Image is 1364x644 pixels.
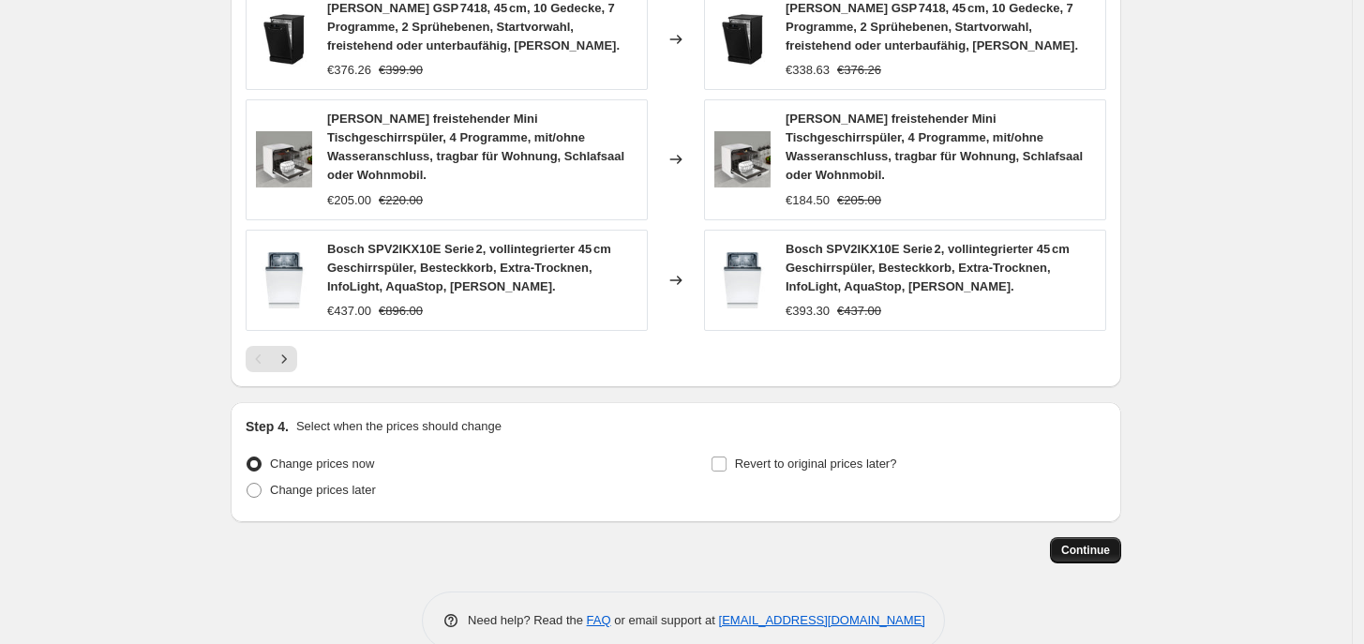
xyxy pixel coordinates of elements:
div: €338.63 [786,61,830,80]
span: [PERSON_NAME] GSP 7418, 45 cm, 10 Gedecke, 7 Programme, 2 Sprühebenen, Startvorwahl, freistehend ... [786,1,1078,52]
h2: Step 4. [246,417,289,436]
span: [PERSON_NAME] GSP 7418, 45 cm, 10 Gedecke, 7 Programme, 2 Sprühebenen, Startvorwahl, freistehend ... [327,1,620,52]
span: Continue [1061,543,1110,558]
div: €184.50 [786,191,830,210]
p: Select when the prices should change [296,417,502,436]
div: €437.00 [327,302,371,321]
span: [PERSON_NAME] freistehender Mini Tischgeschirrspüler, 4 Programme, mit/ohne Wasseranschluss, trag... [786,112,1083,182]
span: Bosch SPV2IKX10E Serie 2, vollintegrierter 45 cm Geschirrspüler, Besteckkorb, Extra-Trocknen, Inf... [327,242,611,293]
strike: €437.00 [837,302,881,321]
span: Change prices later [270,483,376,497]
span: or email support at [611,613,719,627]
img: 51rfw16vt_L_80x.jpg [714,252,771,308]
div: €393.30 [786,302,830,321]
strike: €896.00 [379,302,423,321]
img: 51rfw16vt_L_80x.jpg [256,252,312,308]
span: Change prices now [270,457,374,471]
img: 71hWXytrLbL_80x.jpg [714,131,771,187]
span: Need help? Read the [468,613,587,627]
img: 51TU3lRZpmL_80x.jpg [256,11,312,67]
a: FAQ [587,613,611,627]
span: Bosch SPV2IKX10E Serie 2, vollintegrierter 45 cm Geschirrspüler, Besteckkorb, Extra-Trocknen, Inf... [786,242,1070,293]
button: Next [271,346,297,372]
img: 51TU3lRZpmL_80x.jpg [714,11,771,67]
img: 71hWXytrLbL_80x.jpg [256,131,312,187]
strike: €376.26 [837,61,881,80]
nav: Pagination [246,346,297,372]
button: Continue [1050,537,1121,563]
div: €205.00 [327,191,371,210]
div: €376.26 [327,61,371,80]
strike: €205.00 [837,191,881,210]
span: [PERSON_NAME] freistehender Mini Tischgeschirrspüler, 4 Programme, mit/ohne Wasseranschluss, trag... [327,112,624,182]
strike: €220.00 [379,191,423,210]
span: Revert to original prices later? [735,457,897,471]
a: [EMAIL_ADDRESS][DOMAIN_NAME] [719,613,925,627]
strike: €399.90 [379,61,423,80]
